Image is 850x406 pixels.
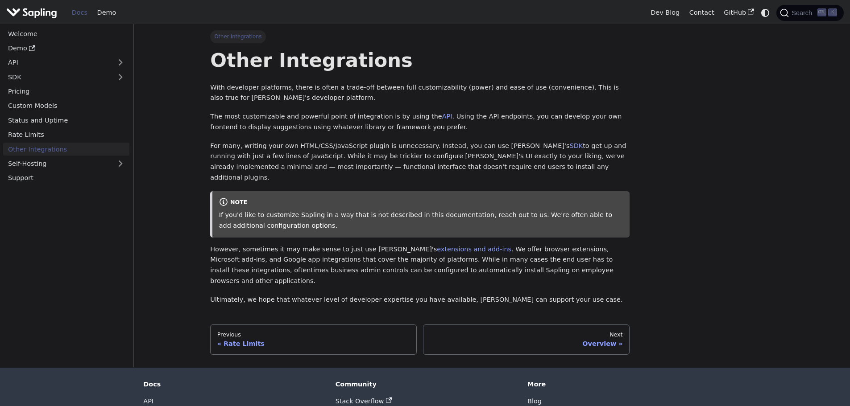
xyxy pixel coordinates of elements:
a: Other Integrations [3,143,129,156]
a: Demo [3,42,129,55]
a: Demo [92,6,121,20]
button: Switch between dark and light mode (currently system mode) [759,6,772,19]
a: SDK [570,142,583,149]
p: If you'd like to customize Sapling in a way that is not described in this documentation, reach ou... [219,210,623,231]
div: Previous [217,331,410,338]
a: Sapling.ai [6,6,60,19]
a: GitHub [719,6,759,20]
a: Stack Overflow [336,398,392,405]
p: Ultimately, we hope that whatever level of developer expertise you have available, [PERSON_NAME] ... [210,295,630,305]
div: Docs [143,380,323,388]
h1: Other Integrations [210,48,630,72]
kbd: K [828,8,837,16]
a: API [3,56,112,69]
p: With developer platforms, there is often a trade-off between full customizability (power) and eas... [210,82,630,104]
div: note [219,197,623,208]
p: The most customizable and powerful point of integration is by using the . Using the API endpoints... [210,111,630,133]
a: Welcome [3,27,129,40]
p: For many, writing your own HTML/CSS/JavaScript plugin is unnecessary. Instead, you can use [PERSO... [210,141,630,183]
a: PreviousRate Limits [210,324,417,355]
a: Status and Uptime [3,114,129,127]
img: Sapling.ai [6,6,57,19]
button: Expand sidebar category 'API' [112,56,129,69]
div: Next [430,331,623,338]
a: Self-Hosting [3,157,129,170]
a: Docs [67,6,92,20]
a: API [143,398,153,405]
a: extensions and add-ins [437,246,511,253]
span: Other Integrations [210,30,265,43]
p: However, sometimes it may make sense to just use [PERSON_NAME]'s . We offer browser extensions, M... [210,244,630,287]
button: Search (Ctrl+K) [776,5,843,21]
a: Custom Models [3,99,129,112]
div: Overview [430,340,623,348]
a: Rate Limits [3,128,129,141]
a: API [442,113,452,120]
a: Pricing [3,85,129,98]
nav: Breadcrumbs [210,30,630,43]
div: More [527,380,707,388]
button: Expand sidebar category 'SDK' [112,70,129,83]
div: Community [336,380,515,388]
a: SDK [3,70,112,83]
a: Dev Blog [646,6,684,20]
nav: Docs pages [210,324,630,355]
a: NextOverview [423,324,630,355]
a: Support [3,172,129,185]
a: Contact [684,6,719,20]
a: Blog [527,398,542,405]
span: Search [789,9,817,16]
div: Rate Limits [217,340,410,348]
